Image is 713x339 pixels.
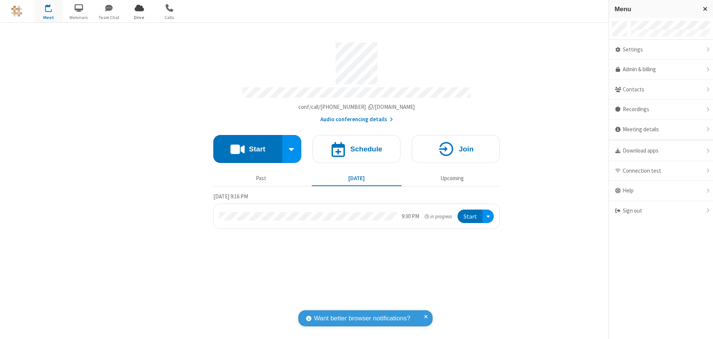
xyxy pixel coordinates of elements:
button: [DATE] [312,171,402,185]
em: in progress [425,213,452,220]
div: Meeting details [609,120,713,140]
button: Schedule [312,135,401,163]
button: Join [412,135,500,163]
h4: Schedule [350,145,382,153]
h4: Start [249,145,265,153]
button: Copy my meeting room linkCopy my meeting room link [298,103,415,112]
span: Team Chat [95,14,123,21]
div: Download apps [609,141,713,161]
div: Open menu [483,210,494,223]
h4: Join [459,145,474,153]
span: Meet [35,14,63,21]
div: Start conference options [282,135,302,163]
button: Audio conferencing details [320,115,393,124]
img: QA Selenium DO NOT DELETE OR CHANGE [11,6,22,17]
div: Settings [609,40,713,60]
a: Admin & billing [609,60,713,80]
section: Today's Meetings [213,192,500,229]
span: Want better browser notifications? [314,314,410,323]
div: 1 [50,4,55,10]
div: Sign out [609,201,713,221]
div: Recordings [609,100,713,120]
button: Start [458,210,483,223]
h3: Menu [615,6,696,13]
button: Past [216,171,306,185]
span: Webinars [65,14,93,21]
div: 9:30 PM [402,212,419,221]
span: Drive [125,14,153,21]
span: [DATE] 9:16 PM [213,193,248,200]
div: Help [609,181,713,201]
button: Start [213,135,282,163]
div: Connection test [609,161,713,181]
div: Contacts [609,80,713,100]
section: Account details [213,37,500,124]
span: Copy my meeting room link [298,103,415,110]
span: Calls [156,14,183,21]
button: Upcoming [407,171,497,185]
